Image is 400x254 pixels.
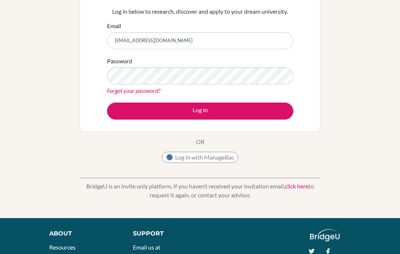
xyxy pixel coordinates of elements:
[49,229,116,238] div: About
[49,244,76,251] a: Resources
[196,137,204,146] p: OR
[107,87,160,94] a: Forgot your password?
[107,103,293,120] button: Log in
[285,183,309,190] a: click here
[107,7,293,16] p: Log in below to research, discover and apply to your dream university.
[80,182,320,200] p: BridgeU is an invite only platform. If you haven’t received your invitation email, to request it ...
[162,152,238,163] button: Log in with ManageBac
[107,21,121,30] label: Email
[133,229,193,238] div: Support
[310,229,340,241] img: logo_white@2x-f4f0deed5e89b7ecb1c2cc34c3e3d731f90f0f143d5ea2071677605dd97b5244.png
[107,57,132,66] label: Password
